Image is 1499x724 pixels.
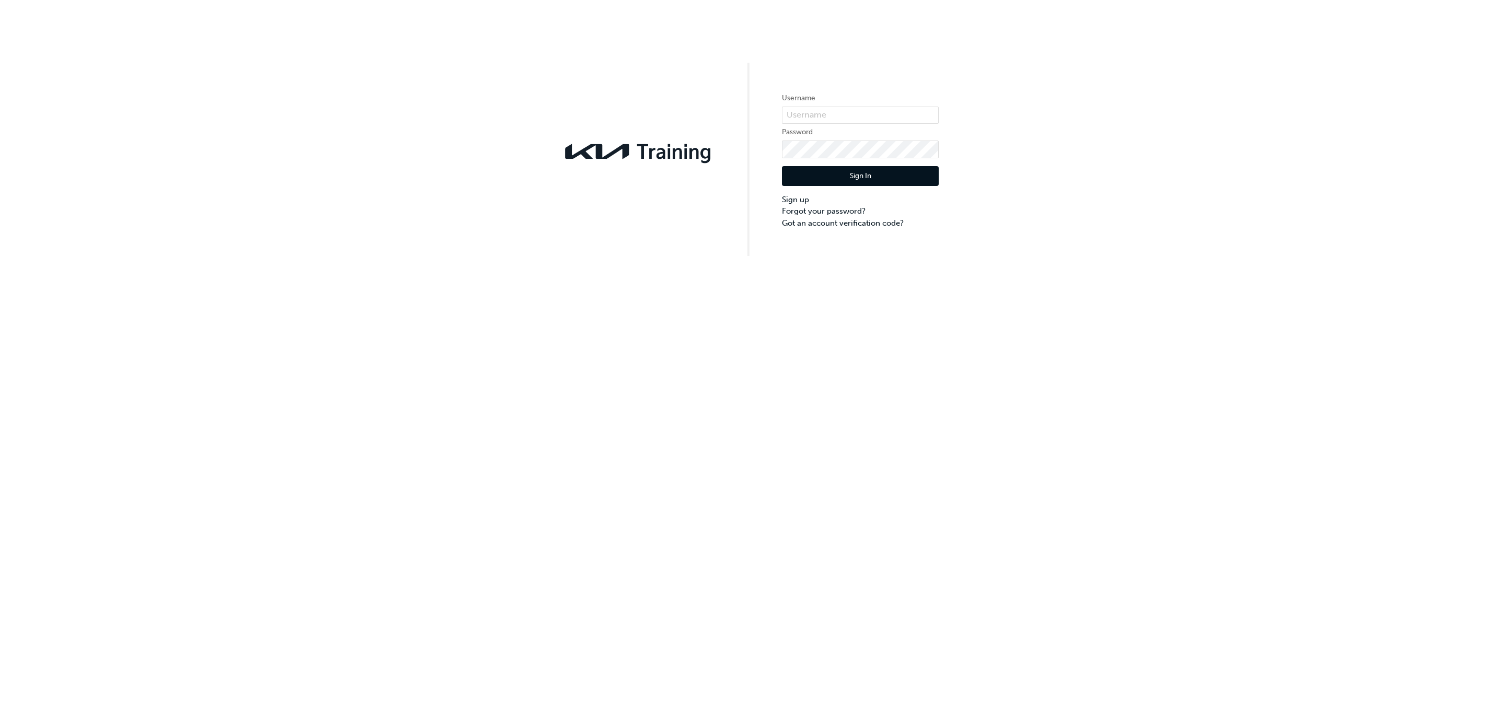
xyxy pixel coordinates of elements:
label: Username [782,92,939,104]
img: kia-training [560,137,717,166]
label: Password [782,126,939,138]
input: Username [782,107,939,124]
a: Forgot your password? [782,205,939,217]
a: Sign up [782,194,939,206]
button: Sign In [782,166,939,186]
a: Got an account verification code? [782,217,939,229]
